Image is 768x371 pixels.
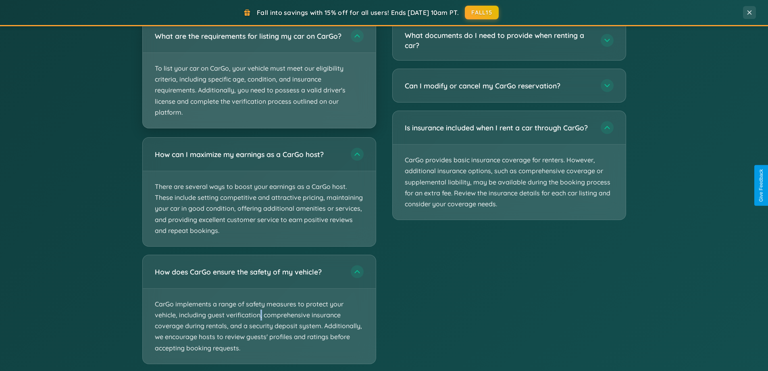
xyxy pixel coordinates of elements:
h3: What are the requirements for listing my car on CarGo? [155,31,343,41]
div: Give Feedback [758,169,764,202]
h3: How does CarGo ensure the safety of my vehicle? [155,267,343,277]
span: Fall into savings with 15% off for all users! Ends [DATE] 10am PT. [257,8,459,17]
h3: How can I maximize my earnings as a CarGo host? [155,149,343,159]
h3: Can I modify or cancel my CarGo reservation? [405,81,593,91]
p: There are several ways to boost your earnings as a CarGo host. These include setting competitive ... [143,171,376,246]
h3: Is insurance included when I rent a car through CarGo? [405,123,593,133]
p: To list your car on CarGo, your vehicle must meet our eligibility criteria, including specific ag... [143,53,376,128]
p: CarGo implements a range of safety measures to protect your vehicle, including guest verification... [143,289,376,364]
h3: What documents do I need to provide when renting a car? [405,30,593,50]
button: FALL15 [465,6,499,19]
p: CarGo provides basic insurance coverage for renters. However, additional insurance options, such ... [393,145,626,220]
